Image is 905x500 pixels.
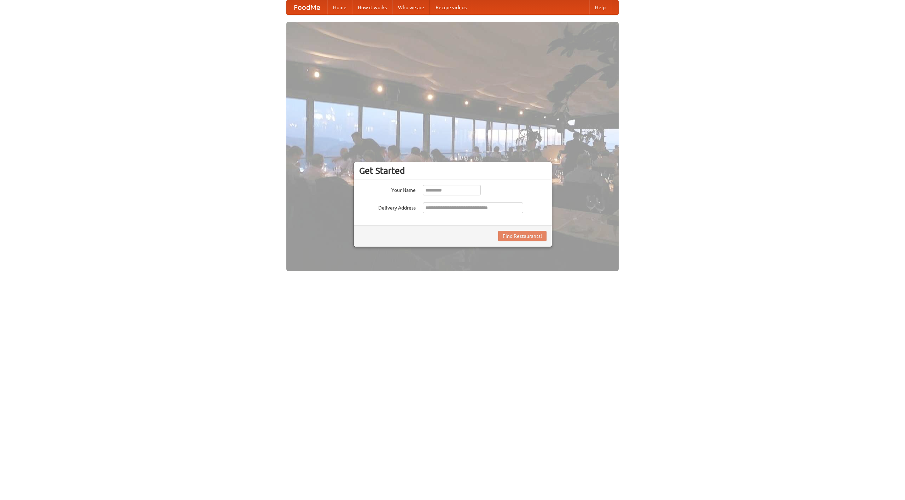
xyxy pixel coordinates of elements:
a: Recipe videos [430,0,472,14]
h3: Get Started [359,165,547,176]
a: FoodMe [287,0,327,14]
label: Delivery Address [359,202,416,211]
a: How it works [352,0,392,14]
a: Home [327,0,352,14]
label: Your Name [359,185,416,194]
a: Who we are [392,0,430,14]
button: Find Restaurants! [498,231,547,241]
a: Help [589,0,611,14]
